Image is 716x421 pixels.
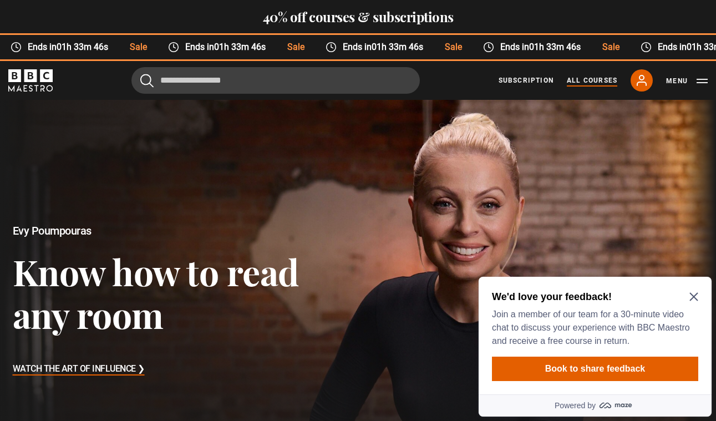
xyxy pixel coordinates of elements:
button: Close Maze Prompt [215,20,224,29]
span: Sale [119,40,157,54]
h2: We'd love your feedback! [18,18,220,31]
a: Subscription [499,75,553,85]
svg: BBC Maestro [8,69,53,92]
span: Ends in [179,40,276,54]
span: Ends in [494,40,591,54]
button: Submit the search query [140,73,154,87]
span: Sale [434,40,472,54]
h3: Know how to read any room [13,250,358,336]
p: Join a member of our team for a 30-minute video chat to discuss your experience with BBC Maestro ... [18,35,220,75]
a: Powered by maze [4,122,237,144]
div: Optional study invitation [4,4,237,144]
span: Sale [591,40,629,54]
a: All Courses [567,75,617,85]
time: 01h 33m 46s [372,42,423,52]
button: Book to share feedback [18,84,224,109]
h3: Watch The Art of Influence ❯ [13,361,145,378]
input: Search [131,67,420,94]
time: 01h 33m 46s [214,42,266,52]
span: Sale [276,40,314,54]
time: 01h 33m 46s [529,42,581,52]
h2: Evy Poumpouras [13,225,358,237]
time: 01h 33m 46s [57,42,108,52]
button: Toggle navigation [666,75,708,87]
span: Ends in [22,40,119,54]
span: Ends in [337,40,434,54]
